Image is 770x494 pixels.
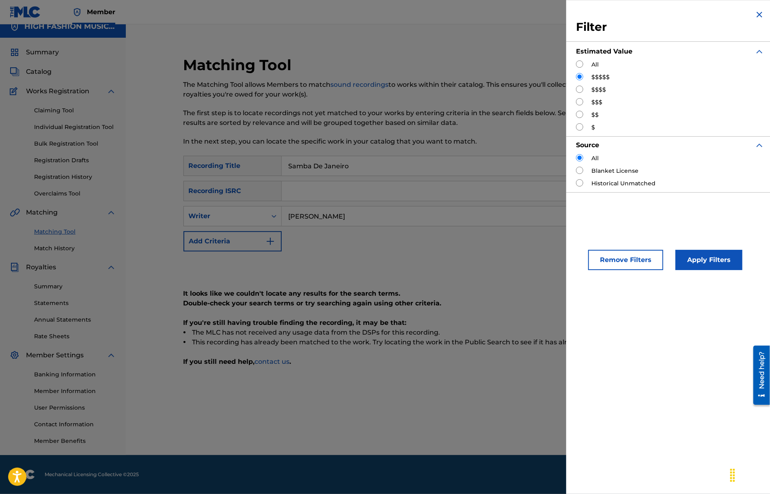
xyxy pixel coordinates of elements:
[183,108,591,128] p: The first step is to locate recordings not yet matched to your works by entering criteria in the ...
[87,7,115,17] span: Member
[34,106,116,115] a: Claiming Tool
[10,262,19,272] img: Royalties
[34,173,116,181] a: Registration History
[26,208,58,217] span: Matching
[34,316,116,324] a: Annual Statements
[183,357,713,367] p: If you still need help, .
[34,140,116,148] a: Bulk Registration Tool
[34,437,116,445] a: Member Benefits
[729,455,770,494] iframe: Chat Widget
[183,328,713,337] li: The MLC has not received any usage data from the DSPs for this recording.
[45,471,139,478] span: Mechanical Licensing Collective © 2025
[255,358,290,365] a: contact us
[26,67,52,77] span: Catalog
[10,22,19,32] img: Accounts
[183,337,713,347] li: This recording has already been matched to the work. Try locating the work in the Public Search t...
[10,47,59,57] a: SummarySummary
[576,47,632,55] strong: Estimated Value
[34,282,116,291] a: Summary
[183,289,713,299] p: It looks like we couldn't locate any results for the search terms.
[591,73,610,82] label: $$$$$
[34,420,116,429] a: Contact Information
[72,7,82,17] img: Top Rightsholder
[26,350,84,360] span: Member Settings
[34,370,116,379] a: Banking Information
[591,167,638,175] label: Blanket License
[755,47,764,56] img: expand
[591,123,595,132] label: $
[675,250,742,270] button: Apply Filters
[591,86,606,94] label: $$$$
[183,318,713,328] p: If you're still having trouble finding the recording, it may be that:
[34,299,116,307] a: Statements
[106,208,116,217] img: expand
[34,189,116,198] a: Overclaims Tool
[34,123,116,131] a: Individual Registration Tool
[10,470,35,479] img: logo
[106,350,116,360] img: expand
[183,56,296,74] h2: Matching Tool
[189,211,262,221] div: Writer
[591,98,602,107] label: $$$
[26,262,56,272] span: Royalties
[106,262,116,272] img: expand
[10,47,19,57] img: Summary
[34,404,116,412] a: User Permissions
[10,86,20,96] img: Works Registration
[726,463,739,488] div: Slepen
[755,140,764,150] img: expand
[183,231,282,251] button: Add Criteria
[591,111,599,119] label: $$
[10,67,52,77] a: CatalogCatalog
[26,86,89,96] span: Works Registration
[755,10,764,19] img: close
[591,154,599,163] label: All
[576,141,599,149] strong: Source
[10,67,19,77] img: Catalog
[183,80,591,99] p: The Matching Tool allows Members to match to works within their catalog. This ensures you'll coll...
[34,387,116,395] a: Member Information
[34,244,116,253] a: Match History
[183,299,713,308] p: Double-check your search terms or try searching again using other criteria.
[34,156,116,165] a: Registration Drafts
[576,20,764,34] h3: Filter
[34,228,116,236] a: Matching Tool
[10,208,20,217] img: Matching
[26,47,59,57] span: Summary
[265,236,275,246] img: 9d2ae6d4665cec9f34b9.svg
[183,137,591,146] p: In the next step, you can locate the specific work in your catalog that you want to match.
[34,332,116,341] a: Rate Sheets
[106,86,116,96] img: expand
[10,350,19,360] img: Member Settings
[729,455,770,494] div: Chatwidget
[591,60,599,69] label: All
[747,343,770,408] iframe: Resource Center
[588,250,663,270] button: Remove Filters
[183,156,713,284] form: Search Form
[591,179,656,188] label: Historical Unmatched
[331,81,389,88] a: sound recordings
[24,22,116,31] h5: HIGH FASHION MUSIC BV
[10,6,41,18] img: MLC Logo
